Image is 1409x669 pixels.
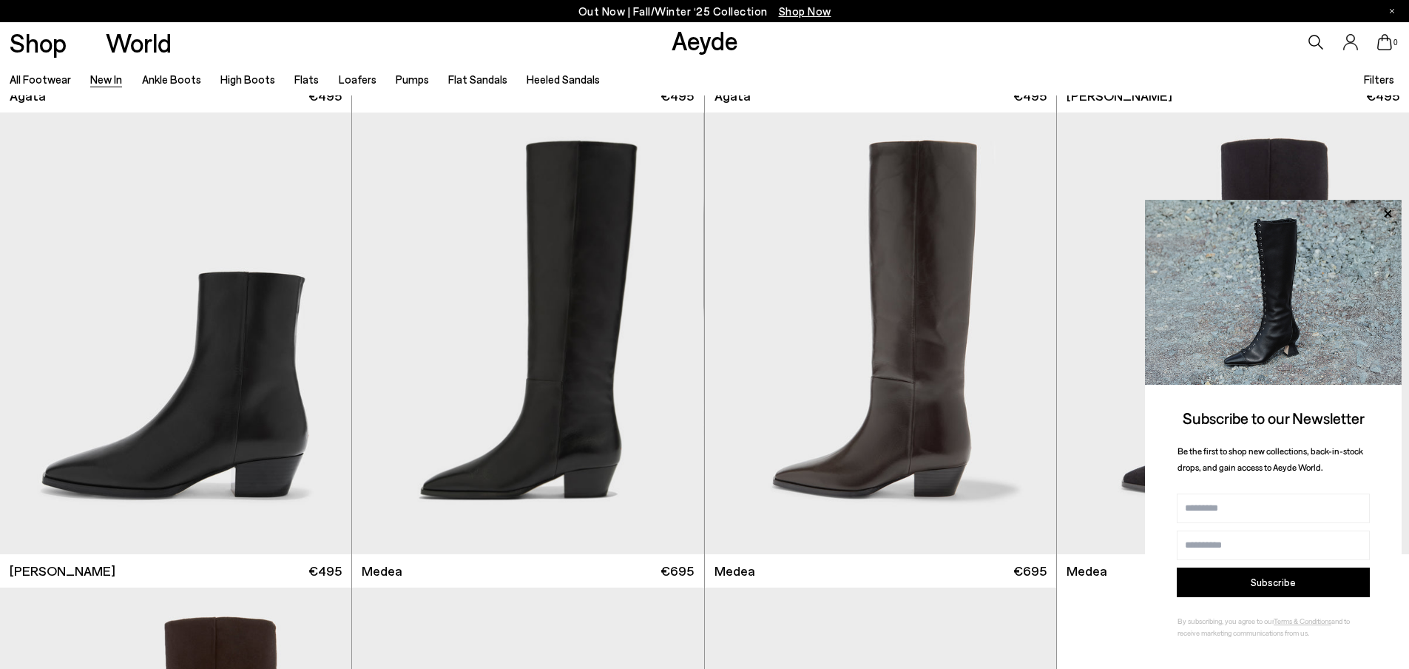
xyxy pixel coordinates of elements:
[339,73,376,86] a: Loafers
[578,2,831,21] p: Out Now | Fall/Winter ‘25 Collection
[10,73,71,86] a: All Footwear
[1177,568,1370,597] button: Subscribe
[703,112,1055,554] div: 2 / 6
[705,112,1056,554] img: Medea Knee-High Boots
[352,112,703,554] div: 1 / 6
[352,112,703,554] a: 6 / 6 1 / 6 2 / 6 3 / 6 4 / 6 5 / 6 6 / 6 1 / 6 Next slide Previous slide
[352,112,703,554] img: Medea Knee-High Boots
[220,73,275,86] a: High Boots
[660,562,694,580] span: €695
[1183,409,1365,427] span: Subscribe to our Newsletter
[1013,562,1047,580] span: €695
[1392,38,1399,47] span: 0
[779,4,831,18] span: Navigate to /collections/new-in
[448,73,507,86] a: Flat Sandals
[714,562,755,580] span: Medea
[1057,554,1409,588] a: Medea €695
[1377,34,1392,50] a: 0
[90,73,122,86] a: New In
[362,562,402,580] span: Medea
[527,73,600,86] a: Heeled Sandals
[142,73,201,86] a: Ankle Boots
[672,24,738,56] a: Aeyde
[703,112,1055,554] img: Medea Knee-High Boots
[1177,446,1363,473] span: Be the first to shop new collections, back-in-stock drops, and gain access to Aeyde World.
[106,30,172,56] a: World
[294,73,319,86] a: Flats
[10,30,67,56] a: Shop
[10,562,115,580] span: [PERSON_NAME]
[1364,73,1394,86] span: Filters
[352,554,703,588] a: Medea €695
[1057,112,1409,554] img: Medea Suede Knee-High Boots
[396,73,429,86] a: Pumps
[1274,616,1331,625] a: Terms & Conditions
[1177,616,1274,625] span: By subscribing, you agree to our
[705,554,1056,588] a: Medea €695
[1145,200,1402,385] img: 2a6287a1333c9a56320fd6e7b3c4a9a9.jpg
[308,562,342,580] span: €495
[1067,562,1107,580] span: Medea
